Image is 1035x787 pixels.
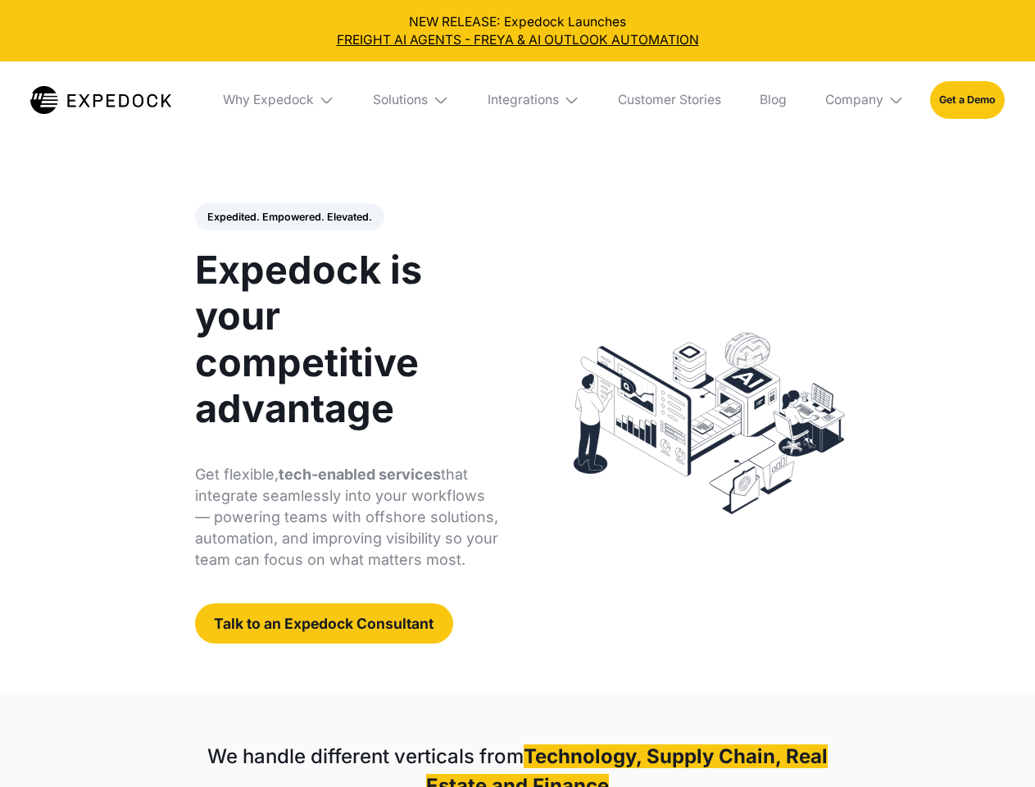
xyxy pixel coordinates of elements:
a: Blog [747,61,799,139]
strong: We handle different verticals from [207,744,524,768]
div: Solutions [361,61,462,139]
div: Why Expedock [210,61,347,139]
a: Customer Stories [605,61,733,139]
h1: Expedock is your competitive advantage [195,247,499,431]
div: Company [825,92,883,108]
a: FREIGHT AI AGENTS - FREYA & AI OUTLOOK AUTOMATION [13,31,1023,49]
div: NEW RELEASE: Expedock Launches [13,13,1023,49]
div: Why Expedock [223,92,314,108]
strong: tech-enabled services [279,466,441,483]
a: Talk to an Expedock Consultant [195,603,453,644]
a: Get a Demo [930,81,1005,118]
div: Integrations [474,61,592,139]
div: Company [812,61,917,139]
p: Get flexible, that integrate seamlessly into your workflows — powering teams with offshore soluti... [195,464,499,571]
div: Integrations [488,92,559,108]
div: Solutions [373,92,428,108]
iframe: Chat Widget [953,708,1035,787]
